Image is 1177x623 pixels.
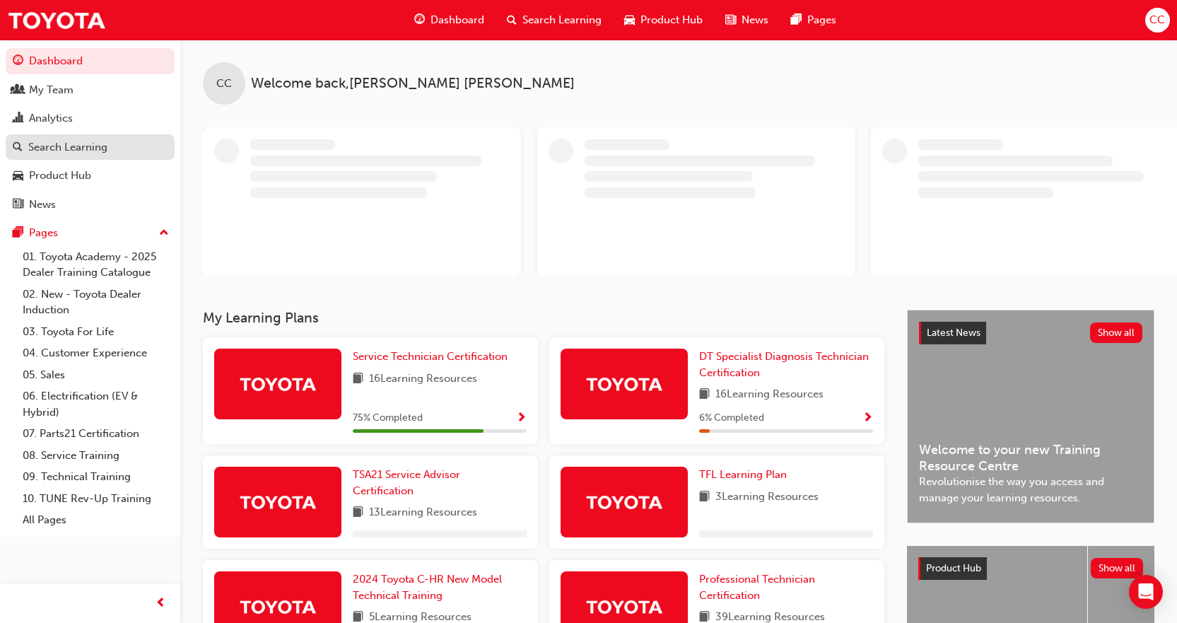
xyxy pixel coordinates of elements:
[251,76,575,92] span: Welcome back , [PERSON_NAME] [PERSON_NAME]
[714,6,780,35] a: news-iconNews
[699,410,764,426] span: 6 % Completed
[715,489,819,506] span: 3 Learning Resources
[6,77,175,103] a: My Team
[862,409,873,427] button: Show Progress
[6,45,175,220] button: DashboardMy TeamAnalyticsSearch LearningProduct HubNews
[907,310,1154,523] a: Latest NewsShow allWelcome to your new Training Resource CentreRevolutionise the way you access a...
[919,322,1142,344] a: Latest NewsShow all
[516,412,527,425] span: Show Progress
[17,509,175,531] a: All Pages
[13,112,23,125] span: chart-icon
[353,504,363,522] span: book-icon
[369,504,477,522] span: 13 Learning Resources
[6,220,175,246] button: Pages
[203,310,884,326] h3: My Learning Plans
[699,468,787,481] span: TFL Learning Plan
[17,466,175,488] a: 09. Technical Training
[29,110,73,127] div: Analytics
[353,350,508,363] span: Service Technician Certification
[1091,558,1144,578] button: Show all
[926,562,981,574] span: Product Hub
[1145,8,1170,33] button: CC
[353,573,502,602] span: 2024 Toyota C-HR New Model Technical Training
[17,284,175,321] a: 02. New - Toyota Dealer Induction
[13,170,23,182] span: car-icon
[585,489,663,514] img: Trak
[496,6,613,35] a: search-iconSearch Learning
[791,11,802,29] span: pages-icon
[17,488,175,510] a: 10. TUNE Rev-Up Training
[585,594,663,619] img: Trak
[6,105,175,132] a: Analytics
[699,349,873,380] a: DT Specialist Diagnosis Technician Certification
[1149,12,1165,28] span: CC
[927,327,980,339] span: Latest News
[1090,322,1143,343] button: Show all
[13,84,23,97] span: people-icon
[17,321,175,343] a: 03. Toyota For Life
[431,12,484,28] span: Dashboard
[403,6,496,35] a: guage-iconDashboard
[29,197,56,213] div: News
[414,11,425,29] span: guage-icon
[699,386,710,404] span: book-icon
[699,467,792,483] a: TFL Learning Plan
[159,224,169,243] span: up-icon
[239,594,317,619] img: Trak
[29,225,58,241] div: Pages
[13,55,23,68] span: guage-icon
[353,468,460,497] span: TSA21 Service Advisor Certification
[216,76,232,92] span: CC
[640,12,703,28] span: Product Hub
[807,12,836,28] span: Pages
[239,489,317,514] img: Trak
[13,141,23,154] span: search-icon
[7,4,106,36] img: Trak
[585,371,663,396] img: Trak
[156,595,166,612] span: prev-icon
[17,246,175,284] a: 01. Toyota Academy - 2025 Dealer Training Catalogue
[862,412,873,425] span: Show Progress
[516,409,527,427] button: Show Progress
[699,489,710,506] span: book-icon
[624,11,635,29] span: car-icon
[29,168,91,184] div: Product Hub
[28,139,107,156] div: Search Learning
[6,134,175,161] a: Search Learning
[17,364,175,386] a: 05. Sales
[13,199,23,211] span: news-icon
[6,163,175,189] a: Product Hub
[780,6,848,35] a: pages-iconPages
[353,571,527,603] a: 2024 Toyota C-HR New Model Technical Training
[353,410,423,426] span: 75 % Completed
[613,6,714,35] a: car-iconProduct Hub
[1129,575,1163,609] div: Open Intercom Messenger
[29,82,74,98] div: My Team
[919,474,1142,506] span: Revolutionise the way you access and manage your learning resources.
[353,371,363,388] span: book-icon
[17,445,175,467] a: 08. Service Training
[742,12,768,28] span: News
[919,442,1142,474] span: Welcome to your new Training Resource Centre
[699,573,815,602] span: Professional Technician Certification
[369,371,477,388] span: 16 Learning Resources
[353,349,513,365] a: Service Technician Certification
[6,192,175,218] a: News
[699,571,873,603] a: Professional Technician Certification
[725,11,736,29] span: news-icon
[918,557,1143,580] a: Product HubShow all
[522,12,602,28] span: Search Learning
[507,11,517,29] span: search-icon
[715,386,824,404] span: 16 Learning Resources
[17,385,175,423] a: 06. Electrification (EV & Hybrid)
[239,371,317,396] img: Trak
[6,48,175,74] a: Dashboard
[17,342,175,364] a: 04. Customer Experience
[13,227,23,240] span: pages-icon
[17,423,175,445] a: 07. Parts21 Certification
[353,467,527,499] a: TSA21 Service Advisor Certification
[699,350,869,379] span: DT Specialist Diagnosis Technician Certification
